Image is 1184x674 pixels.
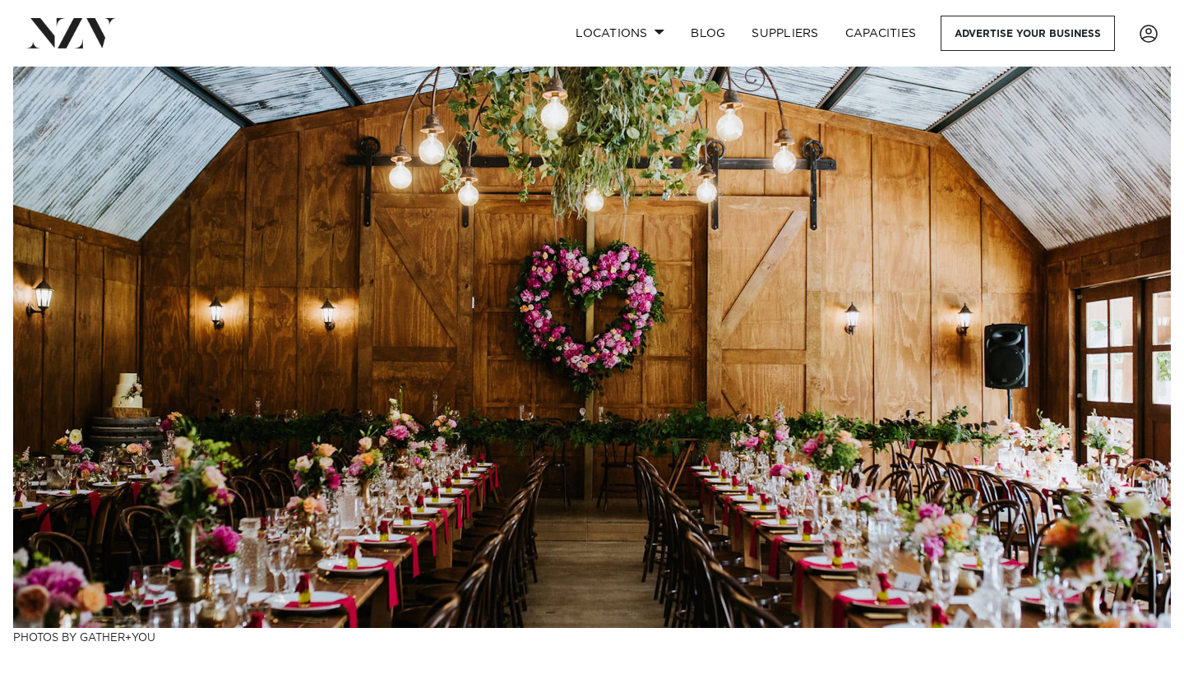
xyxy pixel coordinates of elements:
h3: Photos by Gather+You [13,628,1171,645]
img: nzv-logo.png [26,18,116,48]
a: Advertise your business [941,16,1115,51]
a: Locations [562,16,678,51]
a: SUPPLIERS [738,16,831,51]
img: 20 Best Christchurch Wedding Venues [13,67,1171,628]
a: BLOG [678,16,738,51]
a: Capacities [832,16,930,51]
